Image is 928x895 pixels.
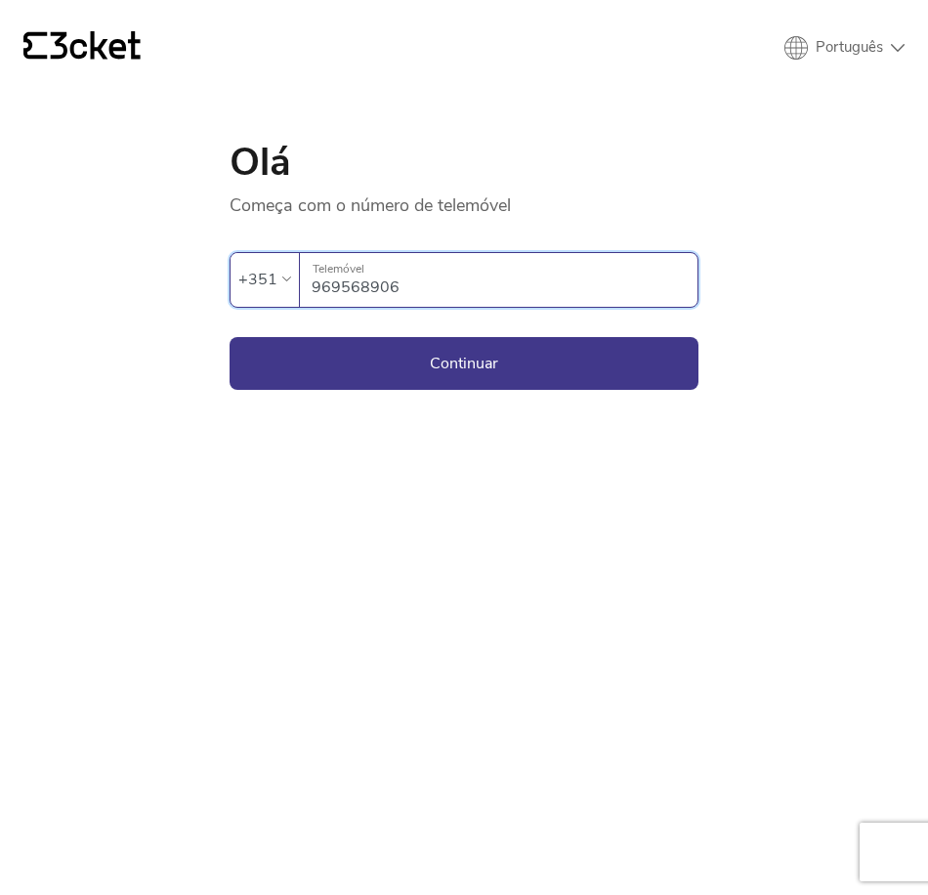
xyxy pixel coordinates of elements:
[230,182,698,217] p: Começa com o número de telemóvel
[300,253,697,285] label: Telemóvel
[230,337,698,390] button: Continuar
[238,265,277,294] div: +351
[312,253,697,307] input: Telemóvel
[23,31,141,64] a: {' '}
[23,32,47,60] g: {' '}
[230,143,698,182] h1: Olá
